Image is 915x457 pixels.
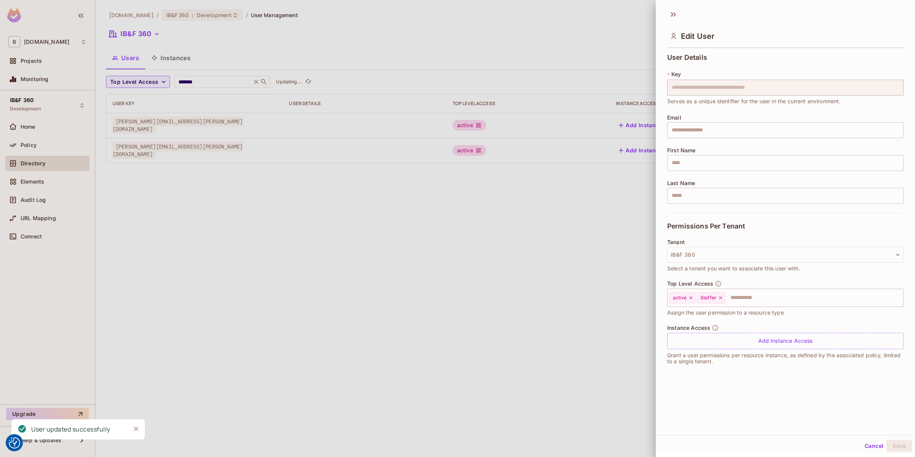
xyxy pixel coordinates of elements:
div: active [669,292,695,304]
span: User Details [667,54,707,61]
button: Close [130,423,142,435]
span: Permissions Per Tenant [667,222,745,230]
div: User updated successfully [31,425,110,434]
span: Top Level Access [667,281,713,287]
span: Assign the user permission to a resource type [667,308,784,317]
span: Staffer [700,295,716,301]
span: Edit User [681,32,714,41]
button: Cancel [862,440,886,452]
button: Save [886,440,912,452]
span: First Name [667,147,696,153]
span: Key [671,71,681,77]
p: Grant a user permissions per resource instance, as defined by the associated policy, limited to a... [667,352,904,364]
span: Last Name [667,180,695,186]
span: Email [667,115,681,121]
button: Open [899,297,901,298]
span: Tenant [667,239,685,245]
button: IB&F 360 [667,247,904,263]
span: Instance Access [667,325,710,331]
button: Consent Preferences [9,437,20,449]
img: Revisit consent button [9,437,20,449]
span: Serves as a unique identifier for the user in the current environment. [667,97,841,105]
div: Add Instance Access [667,333,904,349]
span: Select a tenant you want to associate this user with. [667,264,800,273]
div: Staffer [697,292,725,304]
span: active [673,295,687,301]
